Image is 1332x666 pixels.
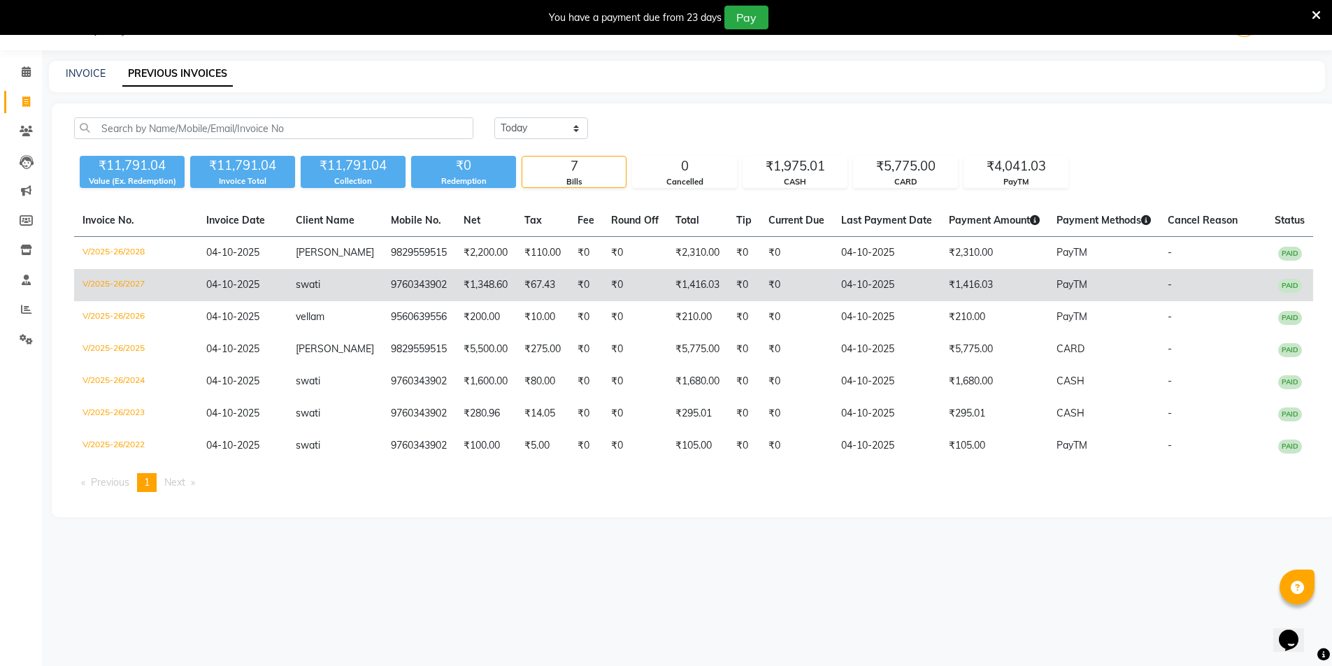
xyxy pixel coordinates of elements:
[206,342,259,355] span: 04-10-2025
[1168,407,1172,419] span: -
[1278,343,1302,357] span: PAID
[728,365,760,398] td: ₹0
[206,439,259,451] span: 04-10-2025
[382,333,455,365] td: 9829559515
[841,214,932,226] span: Last Payment Date
[549,10,722,25] div: You have a payment due from 23 days
[940,301,1048,333] td: ₹210.00
[569,269,603,301] td: ₹0
[603,237,667,270] td: ₹0
[1057,375,1084,387] span: CASH
[1057,342,1084,355] span: CARD
[603,333,667,365] td: ₹0
[949,214,1040,226] span: Payment Amount
[296,342,374,355] span: [PERSON_NAME]
[728,237,760,270] td: ₹0
[940,333,1048,365] td: ₹5,775.00
[206,375,259,387] span: 04-10-2025
[296,407,320,419] span: swati
[74,269,198,301] td: V/2025-26/2027
[728,398,760,430] td: ₹0
[74,365,198,398] td: V/2025-26/2024
[728,430,760,462] td: ₹0
[296,246,374,259] span: [PERSON_NAME]
[1168,214,1238,226] span: Cancel Reason
[455,430,516,462] td: ₹100.00
[382,237,455,270] td: 9829559515
[382,430,455,462] td: 9760343902
[603,269,667,301] td: ₹0
[164,476,185,488] span: Next
[569,430,603,462] td: ₹0
[411,156,516,175] div: ₹0
[83,214,134,226] span: Invoice No.
[569,365,603,398] td: ₹0
[80,175,185,187] div: Value (Ex. Redemption)
[1273,610,1318,652] iframe: chat widget
[296,310,324,323] span: vellam
[206,407,259,419] span: 04-10-2025
[455,301,516,333] td: ₹200.00
[1278,311,1302,325] span: PAID
[854,176,957,188] div: CARD
[1168,375,1172,387] span: -
[522,176,626,188] div: Bills
[296,214,355,226] span: Client Name
[1057,214,1151,226] span: Payment Methods
[455,237,516,270] td: ₹2,200.00
[940,398,1048,430] td: ₹295.01
[296,439,320,451] span: swati
[1275,214,1305,226] span: Status
[833,301,940,333] td: 04-10-2025
[464,214,480,226] span: Net
[667,398,728,430] td: ₹295.01
[724,6,768,29] button: Pay
[74,117,473,139] input: Search by Name/Mobile/Email/Invoice No
[516,301,569,333] td: ₹10.00
[728,301,760,333] td: ₹0
[603,301,667,333] td: ₹0
[74,237,198,270] td: V/2025-26/2028
[940,269,1048,301] td: ₹1,416.03
[760,430,833,462] td: ₹0
[455,333,516,365] td: ₹5,500.00
[603,398,667,430] td: ₹0
[611,214,659,226] span: Round Off
[391,214,441,226] span: Mobile No.
[382,269,455,301] td: 9760343902
[760,269,833,301] td: ₹0
[569,237,603,270] td: ₹0
[1278,440,1302,454] span: PAID
[667,237,728,270] td: ₹2,310.00
[74,333,198,365] td: V/2025-26/2025
[1168,342,1172,355] span: -
[854,157,957,176] div: ₹5,775.00
[455,398,516,430] td: ₹280.96
[667,365,728,398] td: ₹1,680.00
[633,176,736,188] div: Cancelled
[455,365,516,398] td: ₹1,600.00
[667,430,728,462] td: ₹105.00
[603,430,667,462] td: ₹0
[964,157,1068,176] div: ₹4,041.03
[80,156,185,175] div: ₹11,791.04
[940,430,1048,462] td: ₹105.00
[1057,278,1087,291] span: PayTM
[833,269,940,301] td: 04-10-2025
[569,301,603,333] td: ₹0
[768,214,824,226] span: Current Due
[833,365,940,398] td: 04-10-2025
[569,398,603,430] td: ₹0
[206,214,265,226] span: Invoice Date
[578,214,594,226] span: Fee
[760,398,833,430] td: ₹0
[206,310,259,323] span: 04-10-2025
[728,333,760,365] td: ₹0
[833,398,940,430] td: 04-10-2025
[66,67,106,80] a: INVOICE
[1057,246,1087,259] span: PayTM
[524,214,542,226] span: Tax
[122,61,233,87] a: PREVIOUS INVOICES
[190,175,295,187] div: Invoice Total
[301,156,406,175] div: ₹11,791.04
